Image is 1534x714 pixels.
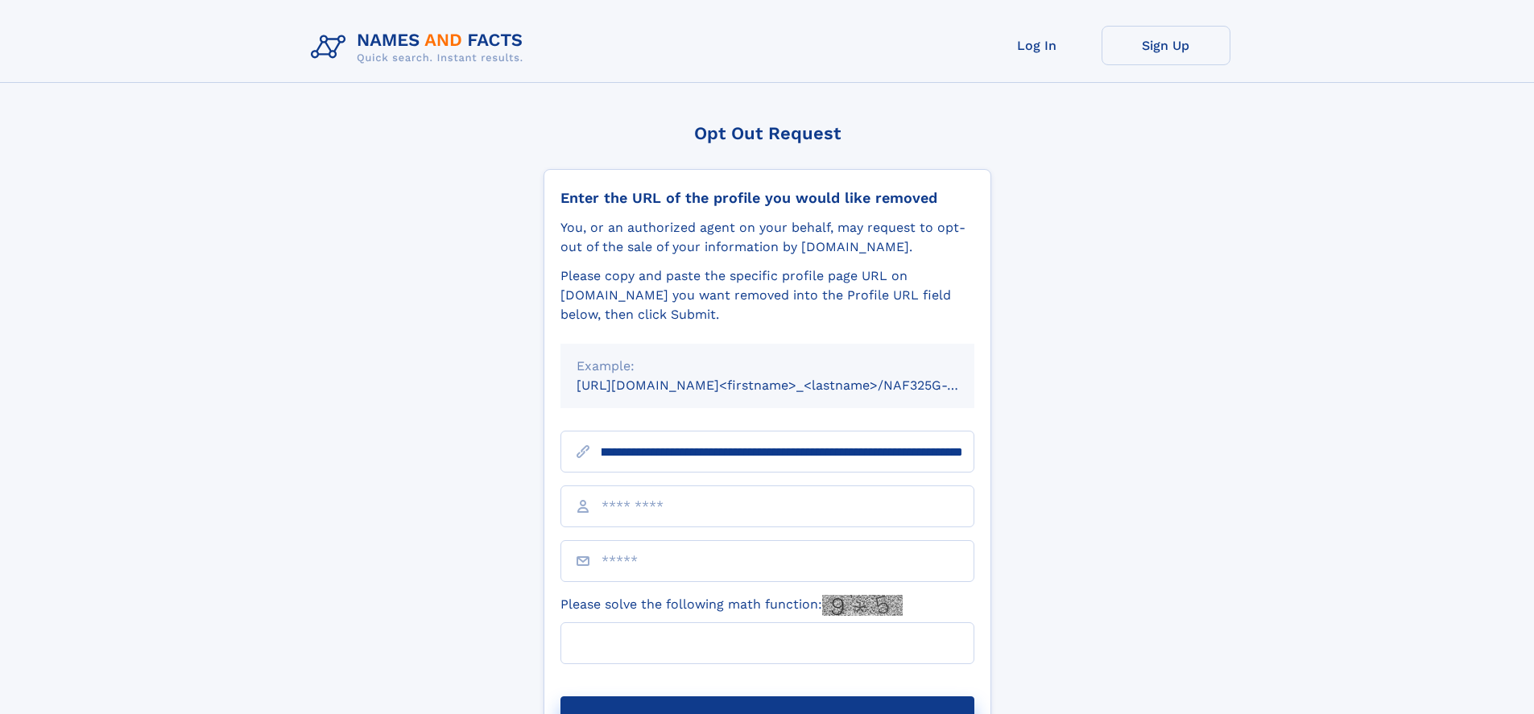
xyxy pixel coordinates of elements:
[560,595,903,616] label: Please solve the following math function:
[973,26,1102,65] a: Log In
[560,266,974,324] div: Please copy and paste the specific profile page URL on [DOMAIN_NAME] you want removed into the Pr...
[577,357,958,376] div: Example:
[560,218,974,257] div: You, or an authorized agent on your behalf, may request to opt-out of the sale of your informatio...
[577,378,1005,393] small: [URL][DOMAIN_NAME]<firstname>_<lastname>/NAF325G-xxxxxxxx
[304,26,536,69] img: Logo Names and Facts
[560,189,974,207] div: Enter the URL of the profile you would like removed
[1102,26,1230,65] a: Sign Up
[544,123,991,143] div: Opt Out Request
